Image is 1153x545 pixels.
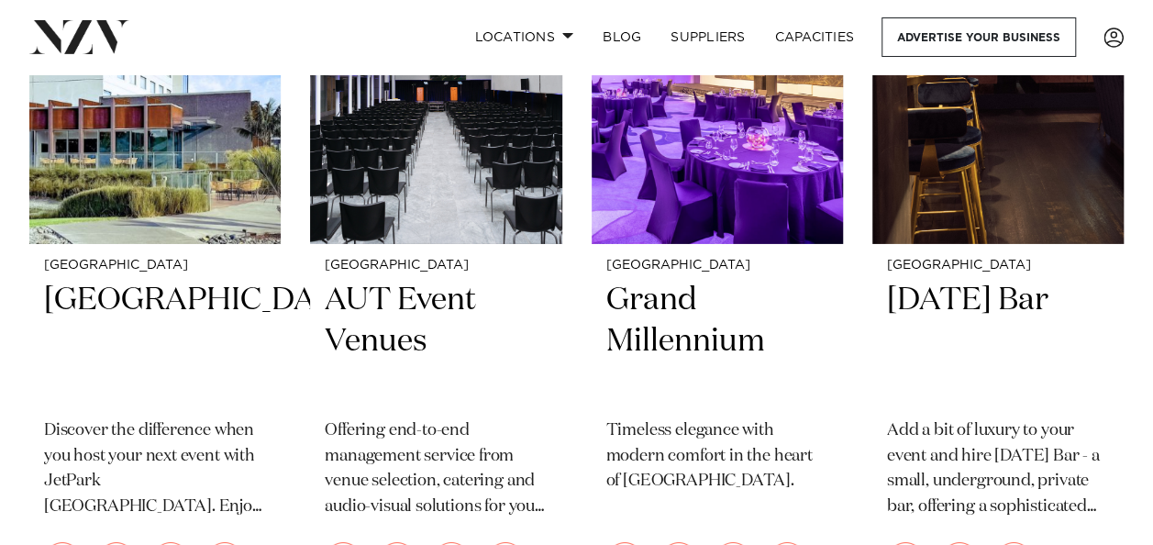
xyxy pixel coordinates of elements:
p: Discover the difference when you host your next event with JetPark [GEOGRAPHIC_DATA]. Enjoy the m... [44,418,266,521]
small: [GEOGRAPHIC_DATA] [44,259,266,272]
a: Locations [460,17,588,57]
p: Timeless elegance with modern comfort in the heart of [GEOGRAPHIC_DATA]. [606,418,828,495]
a: Capacities [760,17,870,57]
a: Advertise your business [881,17,1076,57]
a: SUPPLIERS [656,17,759,57]
small: [GEOGRAPHIC_DATA] [606,259,828,272]
img: nzv-logo.png [29,20,129,53]
p: Add a bit of luxury to your event and hire [DATE] Bar - a small, underground, private bar, offeri... [887,418,1109,521]
h2: [GEOGRAPHIC_DATA] [44,280,266,404]
small: [GEOGRAPHIC_DATA] [887,259,1109,272]
small: [GEOGRAPHIC_DATA] [325,259,547,272]
p: Offering end-to-end management service from venue selection, catering and audio-visual solutions ... [325,418,547,521]
h2: [DATE] Bar [887,280,1109,404]
a: BLOG [588,17,656,57]
h2: AUT Event Venues [325,280,547,404]
h2: Grand Millennium [606,280,828,404]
